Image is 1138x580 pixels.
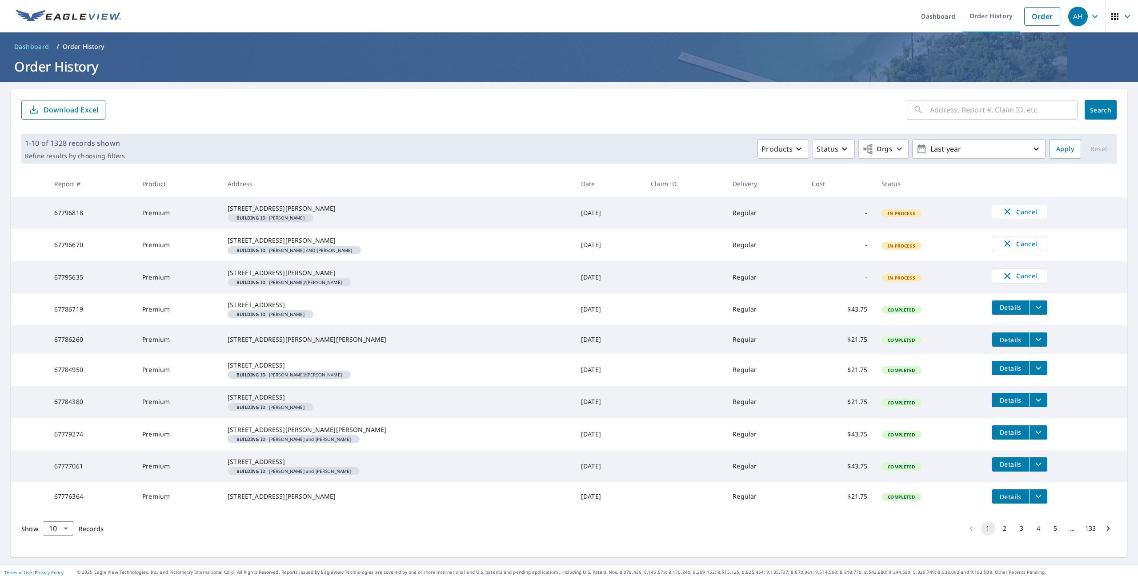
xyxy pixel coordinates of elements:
em: Building ID [236,405,265,409]
p: © 2025 Eagle View Technologies, Inc. and Pictometry International Corp. All Rights Reserved. Repo... [77,569,1134,576]
button: detailsBtn-67784380 [992,393,1029,407]
div: [STREET_ADDRESS][PERSON_NAME][PERSON_NAME] [228,335,567,344]
em: Building ID [236,437,265,441]
td: 67776364 [47,482,135,511]
td: $21.75 [805,325,874,354]
span: Records [79,524,104,533]
td: 67796670 [47,229,135,261]
span: Details [997,428,1024,436]
button: filesDropdownBtn-67786260 [1029,332,1047,347]
td: Premium [135,418,220,450]
span: [PERSON_NAME]/[PERSON_NAME] [231,372,347,377]
span: Details [997,460,1024,468]
p: Download Excel [44,105,98,115]
button: detailsBtn-67786260 [992,332,1029,347]
a: Privacy Policy [35,569,64,576]
span: [PERSON_NAME] and [PERSON_NAME] [231,437,356,441]
td: Premium [135,450,220,482]
button: detailsBtn-67776364 [992,489,1029,504]
span: Completed [882,337,920,343]
th: Claim ID [644,171,725,197]
span: Details [997,396,1024,404]
em: Building ID [236,248,265,252]
button: detailsBtn-67784950 [992,361,1029,375]
td: 67784380 [47,386,135,418]
li: / [56,41,59,52]
p: Products [761,144,793,154]
span: Search [1092,106,1110,114]
button: Go to page 3 [1015,521,1029,536]
button: Orgs [858,139,909,159]
td: $43.75 [805,418,874,450]
img: EV Logo [16,10,121,23]
span: [PERSON_NAME] and [PERSON_NAME] [231,469,356,473]
p: Last year [927,141,1031,157]
td: Regular [725,325,805,354]
span: Details [997,336,1024,344]
td: Regular [725,354,805,386]
em: Building ID [236,216,265,220]
td: [DATE] [574,261,644,293]
a: Order [1024,7,1060,26]
button: Apply [1049,139,1081,159]
td: Premium [135,229,220,261]
button: page 1 [981,521,995,536]
em: Building ID [236,312,265,316]
button: filesDropdownBtn-67776364 [1029,489,1047,504]
th: Cost [805,171,874,197]
button: Go to next page [1101,521,1115,536]
button: detailsBtn-67786719 [992,300,1029,315]
td: [DATE] [574,293,644,325]
span: Details [997,303,1024,312]
button: filesDropdownBtn-67779274 [1029,425,1047,440]
td: Regular [725,197,805,229]
button: Products [757,139,809,159]
td: [DATE] [574,418,644,450]
button: filesDropdownBtn-67777061 [1029,457,1047,472]
td: Premium [135,386,220,418]
button: filesDropdownBtn-67786719 [1029,300,1047,315]
span: In Process [882,275,921,281]
div: Show 10 records [43,521,74,536]
p: 1-10 of 1328 records shown [25,138,125,148]
td: [DATE] [574,482,644,511]
em: Building ID [236,372,265,377]
td: 67784950 [47,354,135,386]
button: Go to page 4 [1032,521,1046,536]
td: $43.75 [805,450,874,482]
span: Completed [882,400,920,406]
td: Premium [135,482,220,511]
th: Address [220,171,574,197]
td: [DATE] [574,386,644,418]
td: Premium [135,354,220,386]
td: [DATE] [574,197,644,229]
span: [PERSON_NAME] [231,216,310,220]
span: Orgs [862,144,892,155]
button: Status [813,139,855,159]
span: Details [997,364,1024,372]
span: Cancel [1001,206,1038,217]
button: filesDropdownBtn-67784380 [1029,393,1047,407]
td: Premium [135,293,220,325]
nav: pagination navigation [963,521,1117,536]
span: [PERSON_NAME] [231,312,310,316]
button: Go to page 133 [1082,521,1098,536]
div: 10 [43,516,74,541]
button: Download Excel [21,100,105,120]
td: $21.75 [805,354,874,386]
div: [STREET_ADDRESS] [228,361,567,370]
div: [STREET_ADDRESS] [228,457,567,466]
td: - [805,261,874,293]
td: Regular [725,261,805,293]
a: Dashboard [11,40,53,54]
span: In Process [882,210,921,216]
span: Apply [1056,144,1074,155]
td: Premium [135,261,220,293]
th: Status [874,171,985,197]
button: detailsBtn-67777061 [992,457,1029,472]
td: 67777061 [47,450,135,482]
td: Regular [725,293,805,325]
td: Regular [725,386,805,418]
td: 67779274 [47,418,135,450]
div: [STREET_ADDRESS] [228,393,567,402]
